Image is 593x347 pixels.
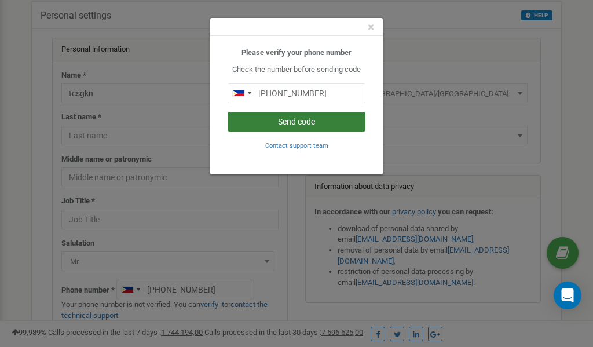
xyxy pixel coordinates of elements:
[228,64,365,75] p: Check the number before sending code
[368,21,374,34] button: Close
[228,84,255,103] div: Telephone country code
[265,142,328,149] small: Contact support team
[554,282,581,309] div: Open Intercom Messenger
[241,48,352,57] b: Please verify your phone number
[368,20,374,34] span: ×
[228,112,365,132] button: Send code
[265,141,328,149] a: Contact support team
[228,83,365,103] input: 0905 123 4567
